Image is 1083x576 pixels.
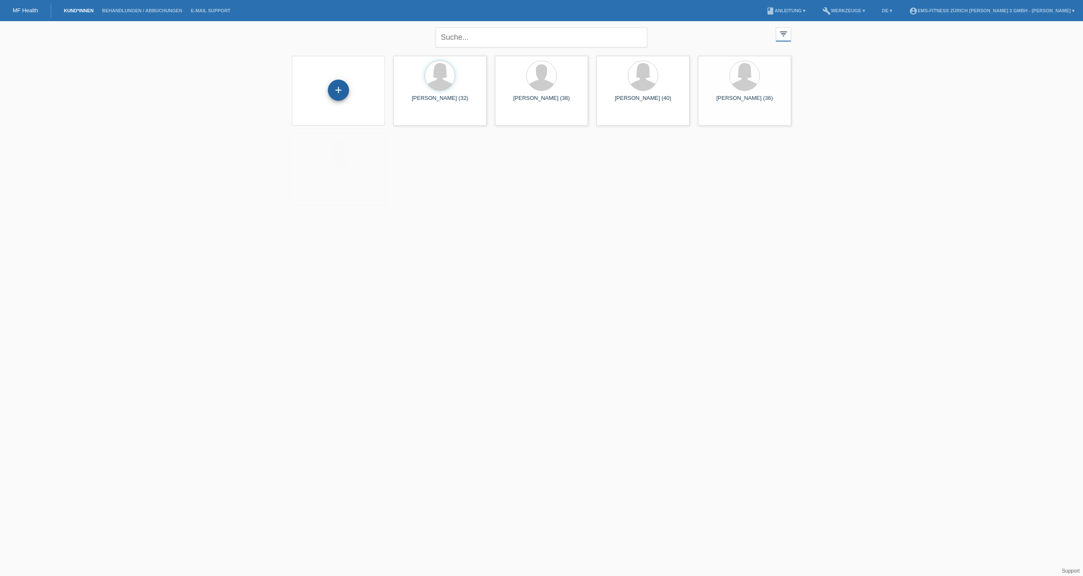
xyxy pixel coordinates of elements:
[400,95,480,108] div: [PERSON_NAME] (32)
[878,8,896,13] a: DE ▾
[779,29,788,39] i: filter_list
[905,8,1079,13] a: account_circleEMS-Fitness Zürich [PERSON_NAME] 3 GmbH - [PERSON_NAME] ▾
[436,28,647,47] input: Suche...
[502,95,581,108] div: [PERSON_NAME] (38)
[60,8,98,13] a: Kund*innen
[705,95,784,108] div: [PERSON_NAME] (36)
[766,7,775,15] i: book
[187,8,235,13] a: E-Mail Support
[603,95,683,108] div: [PERSON_NAME] (40)
[299,173,378,187] div: [PERSON_NAME] (51)
[13,7,38,14] a: MF Health
[1062,568,1080,574] a: Support
[762,8,810,13] a: bookAnleitung ▾
[818,8,869,13] a: buildWerkzeuge ▾
[98,8,187,13] a: Behandlungen / Abbuchungen
[909,7,918,15] i: account_circle
[328,83,349,97] div: Kund*in hinzufügen
[822,7,831,15] i: build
